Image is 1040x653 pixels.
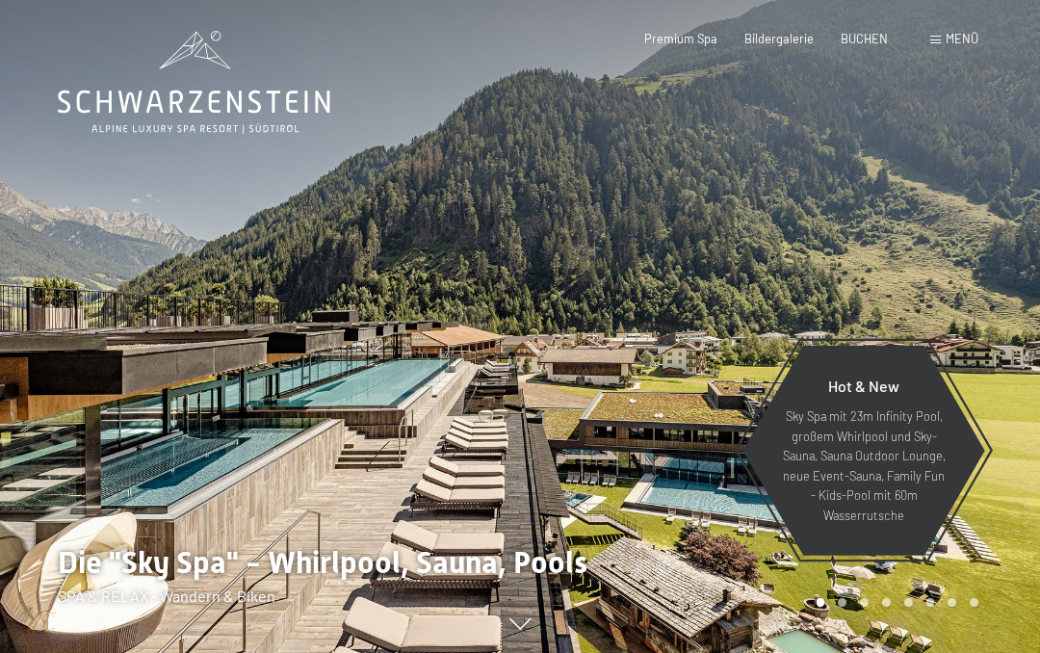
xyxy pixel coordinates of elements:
div: Carousel Page 6 [926,598,935,607]
span: Hot & New [828,377,899,395]
div: Carousel Page 8 [970,598,978,607]
p: Sky Spa mit 23m Infinity Pool, großem Whirlpool und Sky-Sauna, Sauna Outdoor Lounge, neue Event-S... [780,406,948,525]
div: Carousel Page 3 [860,598,869,607]
div: Carousel Page 1 (Current Slide) [817,598,825,607]
div: Carousel Page 2 [838,598,846,607]
div: Carousel Pagination [810,598,978,607]
a: Premium Spa [644,31,717,46]
span: Menü [946,31,978,46]
a: BUCHEN [841,31,888,46]
div: Carousel Page 5 [904,598,913,607]
div: Carousel Page 4 [882,598,891,607]
div: Carousel Page 7 [948,598,956,607]
a: Bildergalerie [744,31,814,46]
a: Hot & New Sky Spa mit 23m Infinity Pool, großem Whirlpool und Sky-Sauna, Sauna Outdoor Lounge, ne... [741,345,986,557]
